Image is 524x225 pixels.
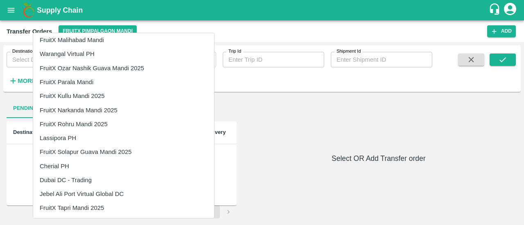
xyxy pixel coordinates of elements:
li: FruitX Malihabad Mandi [33,33,214,47]
li: FruitX Solapur Guava Mandi 2025 [33,145,214,159]
li: FruitX Rohru Mandi 2025 [33,117,214,131]
li: Lassipora PH [33,131,214,145]
li: Dubai DC - Trading [33,173,214,187]
li: FruitX Kullu Mandi 2025 [33,89,214,103]
li: Jebel Ali Port Virtual Global DC [33,187,214,201]
li: FruitX Tapri Mandi 2025 [33,201,214,215]
li: FruitX Narkanda Mandi 2025 [33,103,214,117]
li: FruitX Parala Mandi [33,75,214,89]
li: Cherial PH [33,159,214,173]
li: Warangal Virtual PH [33,47,214,61]
li: FruitX Ozar Nashik Guava Mandi 2025 [33,61,214,75]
